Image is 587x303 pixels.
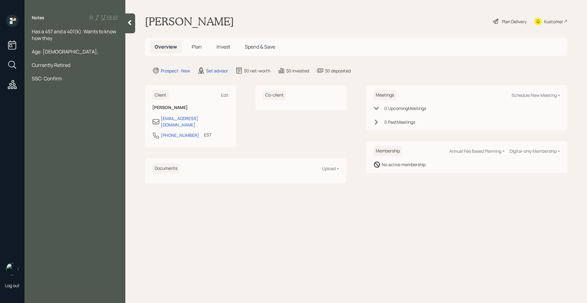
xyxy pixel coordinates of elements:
label: Notes [32,15,44,21]
div: Digital-only Membership + [510,148,560,154]
h6: Meetings [373,90,397,100]
div: Upload + [322,166,339,171]
div: $0 invested [286,68,309,74]
div: Edit [221,92,229,98]
h6: Membership [373,146,402,156]
h6: Documents [152,163,180,173]
div: $0 net-worth [244,68,270,74]
div: [PHONE_NUMBER] [161,132,199,138]
div: No active membership [382,161,426,168]
span: Plan [192,43,202,50]
div: 0 Upcoming Meeting s [384,105,426,111]
div: Log out [5,283,20,288]
div: Prospect · New [161,68,190,74]
span: Has a 457 and a 401(k). Wants to know how they [32,28,117,42]
h1: [PERSON_NAME] [145,15,234,28]
div: [EMAIL_ADDRESS][DOMAIN_NAME] [161,115,229,128]
span: Age: [DEMOGRAPHIC_DATA], [32,48,98,55]
div: 0 Past Meeting s [384,119,415,125]
span: Overview [155,43,177,50]
span: Currently Retired [32,62,70,68]
div: EST [204,132,212,138]
span: Spend & Save [245,43,275,50]
div: Plan Delivery [502,18,526,25]
img: retirable_logo.png [6,263,18,275]
div: Set advisor [206,68,228,74]
div: Kustomer [544,18,563,25]
h6: Client [152,90,169,100]
div: Annual Fee Based Planning + [449,148,505,154]
div: Schedule New Meeting + [511,92,560,98]
span: Invest [216,43,230,50]
span: SSC: Confirm [32,75,62,82]
h6: [PERSON_NAME] [152,105,229,110]
div: $0 deposited [325,68,351,74]
h6: Co-client [263,90,286,100]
